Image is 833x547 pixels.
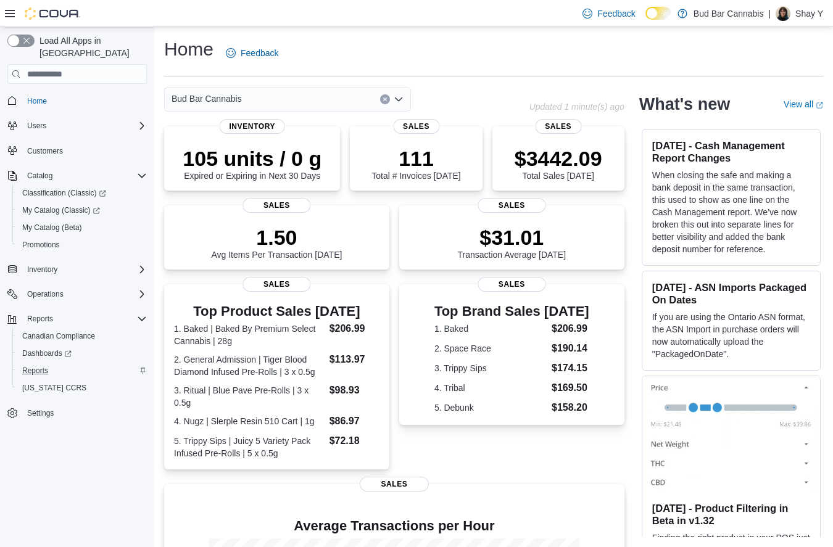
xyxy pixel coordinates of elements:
[17,363,53,378] a: Reports
[172,91,242,106] span: Bud Bar Cannabis
[174,415,325,427] dt: 4. Nugz | Slerple Resin 510 Cart | 1g
[552,361,589,376] dd: $174.15
[652,502,810,527] h3: [DATE] - Product Filtering in Beta in v1.32
[25,7,80,20] img: Cova
[578,1,640,26] a: Feedback
[2,310,152,327] button: Reports
[329,383,379,398] dd: $98.93
[174,384,325,409] dt: 3. Ritual | Blue Pave Pre-Rolls | 3 x 0.5g
[17,220,87,235] a: My Catalog (Beta)
[27,121,46,131] span: Users
[241,47,278,59] span: Feedback
[243,198,310,213] span: Sales
[552,380,589,395] dd: $169.50
[434,304,589,319] h3: Top Brand Sales [DATE]
[174,519,615,533] h4: Average Transactions per Hour
[434,342,547,355] dt: 2. Space Race
[22,331,95,341] span: Canadian Compliance
[27,408,54,418] span: Settings
[12,345,152,362] a: Dashboards
[22,311,147,326] span: Reports
[22,406,59,421] a: Settings
[27,289,64,299] span: Operations
[694,6,764,21] p: Bud Bar Cannabis
[12,219,152,236] button: My Catalog (Beta)
[174,304,379,319] h3: Top Product Sales [DATE]
[22,118,147,133] span: Users
[35,35,147,59] span: Load All Apps in [GEOGRAPHIC_DATA]
[22,93,147,108] span: Home
[12,184,152,202] a: Classification (Classic)
[380,94,390,104] button: Clear input
[22,168,57,183] button: Catalog
[17,346,77,361] a: Dashboards
[457,225,566,260] div: Transaction Average [DATE]
[22,262,62,277] button: Inventory
[27,314,53,324] span: Reports
[784,99,823,109] a: View allExternal link
[552,321,589,336] dd: $206.99
[221,41,283,65] a: Feedback
[329,434,379,448] dd: $72.18
[329,321,379,336] dd: $206.99
[795,6,823,21] p: Shay Y
[174,435,325,459] dt: 5. Trippy Sips | Juicy 5 Variety Pack Infused Pre-Rolls | 5 x 0.5g
[17,363,147,378] span: Reports
[12,202,152,219] a: My Catalog (Classic)
[27,171,52,181] span: Catalog
[2,91,152,109] button: Home
[27,146,63,156] span: Customers
[652,311,810,360] p: If you are using the Ontario ASN format, the ASN Import in purchase orders will now automatically...
[22,383,86,393] span: [US_STATE] CCRS
[22,188,106,198] span: Classification (Classic)
[22,287,147,302] span: Operations
[27,96,47,106] span: Home
[434,401,547,414] dt: 5. Debunk
[2,261,152,278] button: Inventory
[329,414,379,429] dd: $86.97
[7,86,147,454] nav: Complex example
[360,477,429,491] span: Sales
[17,380,91,395] a: [US_STATE] CCRS
[243,277,310,292] span: Sales
[2,404,152,422] button: Settings
[515,146,602,171] p: $3442.09
[22,223,82,232] span: My Catalog (Beta)
[371,146,460,171] p: 111
[652,139,810,164] h3: [DATE] - Cash Management Report Changes
[434,362,547,374] dt: 3. Trippy Sips
[478,198,545,213] span: Sales
[174,353,325,378] dt: 2. General Admission | Tiger Blood Diamond Infused Pre-Rolls | 3 x 0.5g
[22,240,60,250] span: Promotions
[17,346,147,361] span: Dashboards
[457,225,566,250] p: $31.01
[12,236,152,253] button: Promotions
[17,186,147,200] span: Classification (Classic)
[329,352,379,367] dd: $113.97
[22,366,48,376] span: Reports
[183,146,321,171] p: 105 units / 0 g
[816,102,823,109] svg: External link
[652,169,810,255] p: When closing the safe and making a bank deposit in the same transaction, this used to show as one...
[12,362,152,379] button: Reports
[22,262,147,277] span: Inventory
[22,118,51,133] button: Users
[768,6,771,21] p: |
[371,146,460,181] div: Total # Invoices [DATE]
[645,7,671,20] input: Dark Mode
[17,203,105,218] a: My Catalog (Classic)
[434,323,547,335] dt: 1. Baked
[22,348,72,358] span: Dashboards
[535,119,581,134] span: Sales
[17,220,147,235] span: My Catalog (Beta)
[17,329,147,343] span: Canadian Compliance
[22,143,147,158] span: Customers
[17,329,100,343] a: Canadian Compliance
[22,94,52,109] a: Home
[652,281,810,306] h3: [DATE] - ASN Imports Packaged On Dates
[27,265,57,274] span: Inventory
[515,146,602,181] div: Total Sales [DATE]
[529,102,624,112] p: Updated 1 minute(s) ago
[2,167,152,184] button: Catalog
[17,237,65,252] a: Promotions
